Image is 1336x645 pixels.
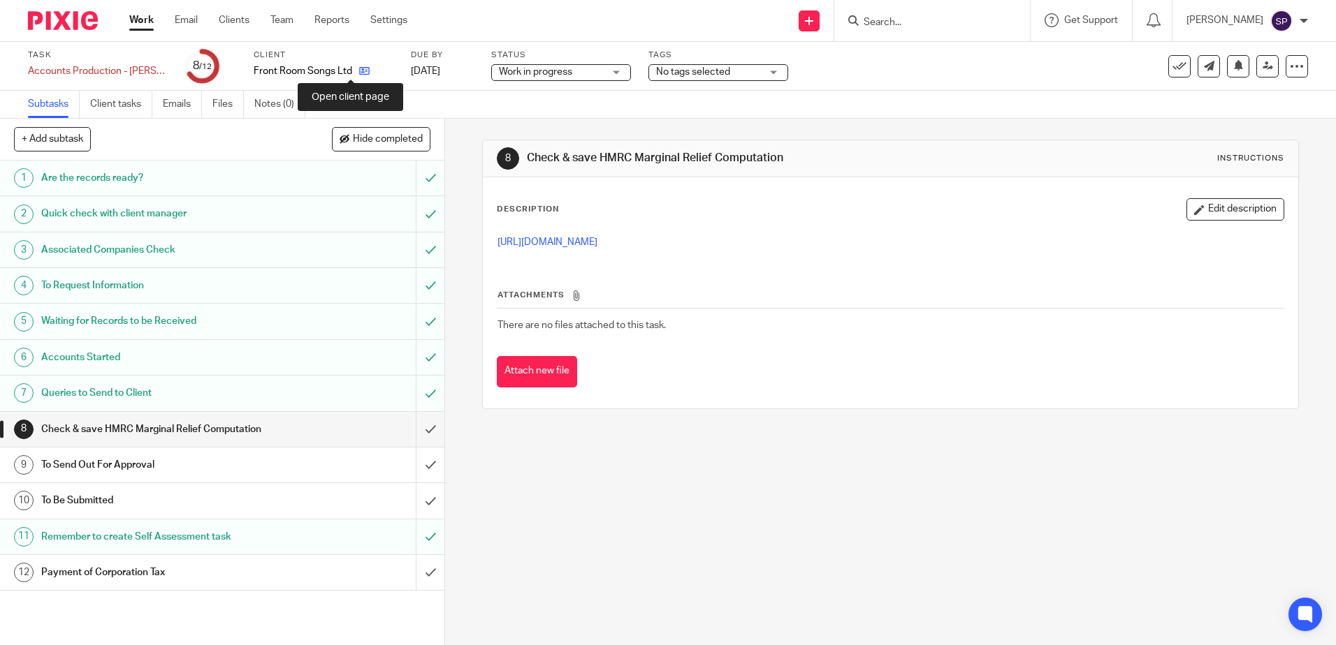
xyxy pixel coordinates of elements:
[41,383,282,403] h1: Queries to Send to Client
[411,50,474,61] label: Due by
[41,490,282,511] h1: To Be Submitted
[314,13,349,27] a: Reports
[14,491,34,510] div: 10
[499,67,572,77] span: Work in progress
[28,64,168,78] div: Accounts Production - Sarah
[353,134,423,145] span: Hide completed
[411,66,440,76] span: [DATE]
[14,563,34,582] div: 12
[498,320,666,330] span: There are no files attached to this task.
[129,13,154,27] a: Work
[219,13,249,27] a: Clients
[862,17,988,29] input: Search
[497,204,559,215] p: Description
[332,127,430,151] button: Hide completed
[14,420,34,439] div: 8
[163,91,202,118] a: Emails
[193,58,212,74] div: 8
[175,13,198,27] a: Email
[41,275,282,296] h1: To Request Information
[270,13,293,27] a: Team
[527,151,920,165] h1: Check & save HMRC Marginal Relief Computation
[14,312,34,332] div: 5
[41,168,282,188] h1: Are the records ready?
[497,356,577,387] button: Attach new file
[14,240,34,260] div: 3
[199,63,212,71] small: /12
[1270,10,1293,32] img: svg%3E
[41,419,282,440] h1: Check & save HMRC Marginal Relief Computation
[1064,15,1118,25] span: Get Support
[41,239,282,260] h1: Associated Companies Check
[90,91,152,118] a: Client tasks
[648,50,788,61] label: Tags
[491,50,631,61] label: Status
[1186,198,1284,221] button: Edit description
[28,64,168,78] div: Accounts Production - [PERSON_NAME]
[498,237,597,247] a: [URL][DOMAIN_NAME]
[254,64,352,78] p: Front Room Songs Ltd
[14,205,34,224] div: 2
[14,276,34,295] div: 4
[1217,153,1284,164] div: Instructions
[14,383,34,403] div: 7
[14,168,34,188] div: 1
[656,67,730,77] span: No tags selected
[41,347,282,368] h1: Accounts Started
[41,562,282,583] h1: Payment of Corporation Tax
[41,454,282,475] h1: To Send Out For Approval
[14,455,34,475] div: 9
[28,91,80,118] a: Subtasks
[14,348,34,367] div: 6
[497,147,519,170] div: 8
[14,127,91,151] button: + Add subtask
[14,527,34,547] div: 11
[254,50,393,61] label: Client
[1186,13,1263,27] p: [PERSON_NAME]
[316,91,370,118] a: Audit logs
[41,311,282,332] h1: Waiting for Records to be Received
[41,526,282,547] h1: Remember to create Self Assessment task
[212,91,244,118] a: Files
[370,13,407,27] a: Settings
[28,50,168,61] label: Task
[254,91,305,118] a: Notes (0)
[41,203,282,224] h1: Quick check with client manager
[28,11,98,30] img: Pixie
[498,291,565,299] span: Attachments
